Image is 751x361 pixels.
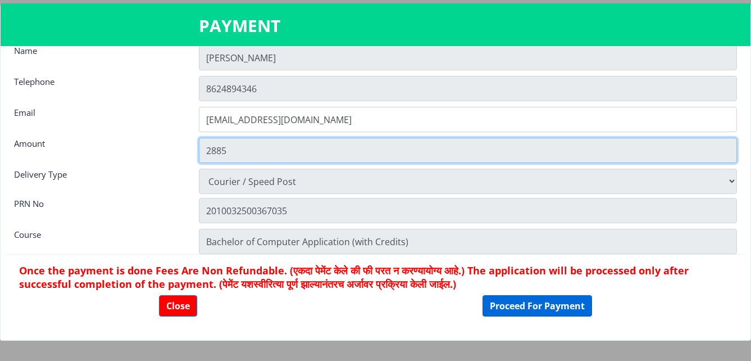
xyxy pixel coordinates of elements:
div: Telephone [6,76,190,98]
div: Email [6,107,190,129]
h6: Once the payment is done Fees Are Non Refundable. (एकदा पेमेंट केले की फी परत न करण्यायोग्य आहे.)... [19,264,732,291]
input: Email [199,107,737,132]
div: Amount [6,138,190,160]
div: PRN No [6,198,190,220]
h3: PAYMENT [199,15,552,37]
input: Zipcode [199,229,737,254]
button: Proceed For Payment [483,295,592,317]
input: Amount [199,138,737,163]
div: Delivery Type [6,169,190,191]
input: Name [199,45,737,70]
button: Close [159,295,197,317]
div: Name [6,45,190,67]
div: Course [6,229,190,251]
input: Zipcode [199,198,737,223]
input: Telephone [199,76,737,101]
